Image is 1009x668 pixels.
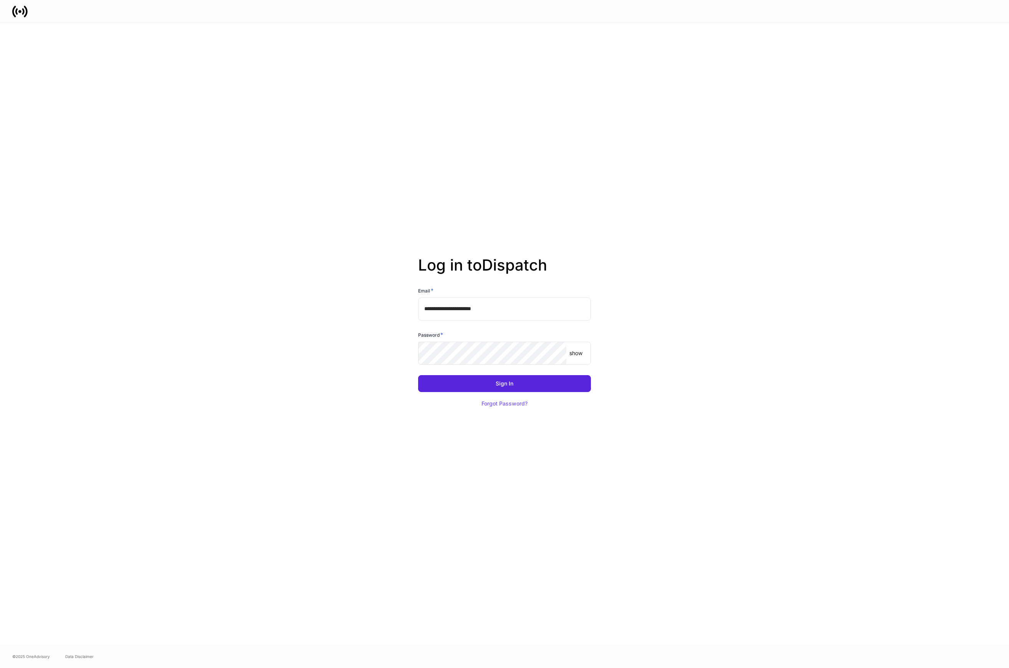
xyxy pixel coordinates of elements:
[472,395,537,412] button: Forgot Password?
[418,375,591,392] button: Sign In
[418,256,591,287] h2: Log in to Dispatch
[569,349,582,357] p: show
[418,331,443,339] h6: Password
[65,653,94,660] a: Data Disclaimer
[418,287,433,294] h6: Email
[481,401,528,406] div: Forgot Password?
[12,653,50,660] span: © 2025 OneAdvisory
[496,381,513,386] div: Sign In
